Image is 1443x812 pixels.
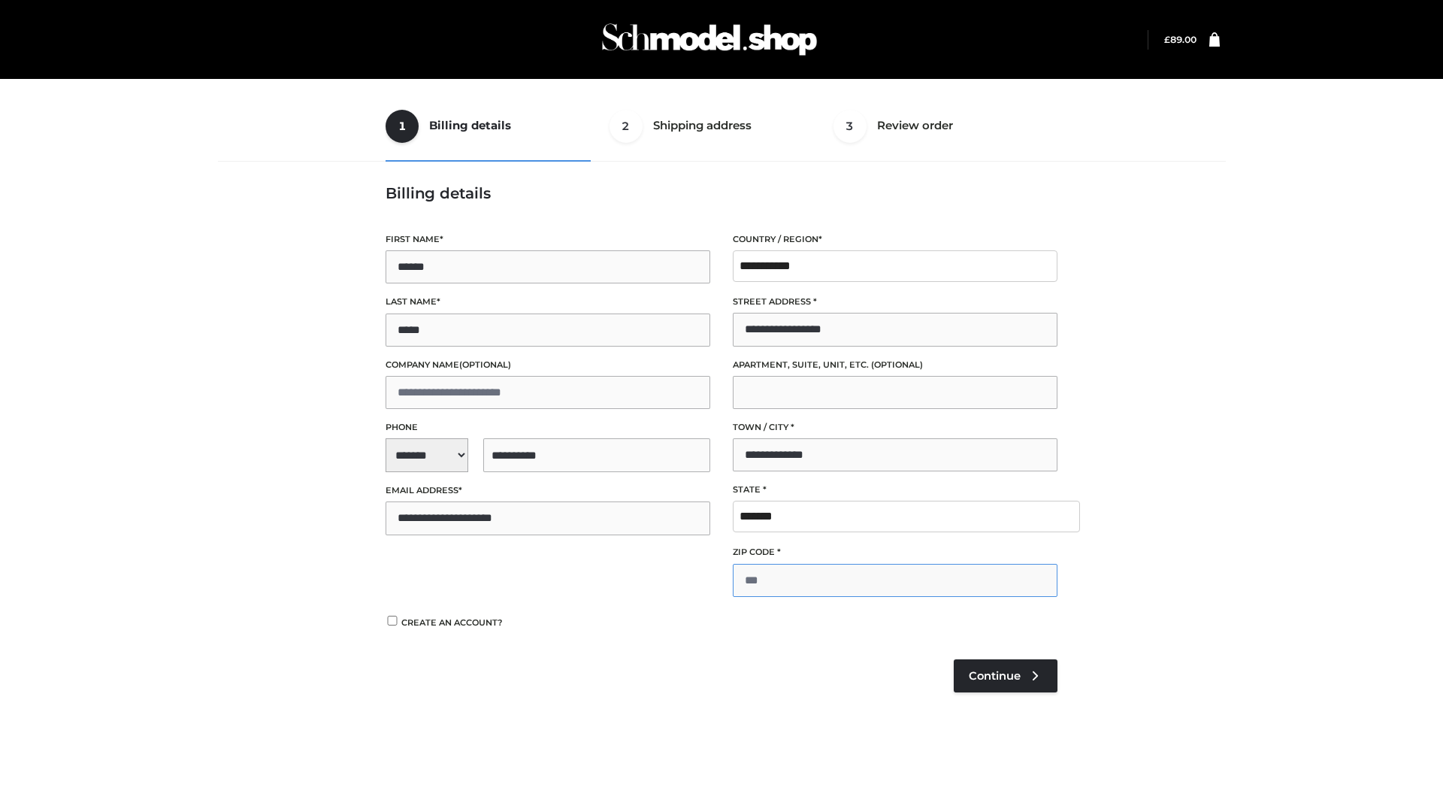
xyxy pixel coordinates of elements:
span: (optional) [459,359,511,370]
h3: Billing details [386,184,1057,202]
label: Country / Region [733,232,1057,247]
bdi: 89.00 [1164,34,1196,45]
label: Street address [733,295,1057,309]
label: Company name [386,358,710,372]
label: ZIP Code [733,545,1057,559]
span: Create an account? [401,617,503,628]
input: Create an account? [386,616,399,626]
span: Continue [969,669,1021,683]
label: Email address [386,483,710,498]
span: (optional) [871,359,923,370]
label: State [733,483,1057,497]
label: Town / City [733,420,1057,435]
label: First name [386,232,710,247]
a: Continue [954,659,1057,692]
label: Phone [386,420,710,435]
img: Schmodel Admin 964 [597,10,822,69]
a: £89.00 [1164,34,1196,45]
span: £ [1164,34,1170,45]
label: Last name [386,295,710,309]
label: Apartment, suite, unit, etc. [733,358,1057,372]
